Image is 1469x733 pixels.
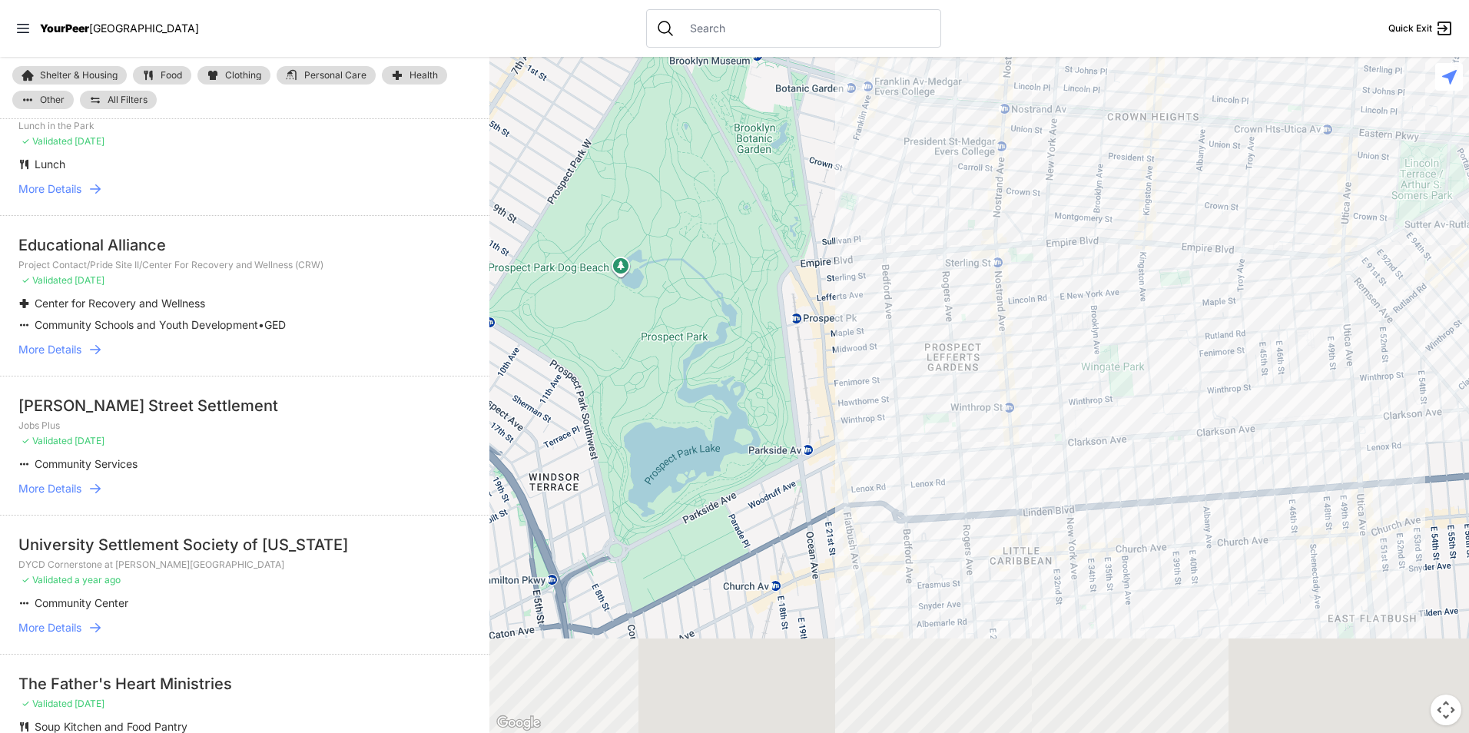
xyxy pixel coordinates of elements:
a: Clothing [197,66,270,85]
span: YourPeer [40,22,89,35]
span: ✓ Validated [22,274,72,286]
a: More Details [18,342,471,357]
button: Map camera controls [1431,695,1461,725]
a: Food [133,66,191,85]
span: [DATE] [75,135,104,147]
a: Health [382,66,447,85]
a: Shelter & Housing [12,66,127,85]
p: Lunch in the Park [18,120,471,132]
p: Project Contact/Pride Site II/Center For Recovery and Wellness (CRW) [18,259,471,271]
a: More Details [18,481,471,496]
span: More Details [18,620,81,635]
span: Clothing [225,71,261,80]
span: More Details [18,181,81,197]
span: Community Center [35,596,128,609]
span: Quick Exit [1388,22,1432,35]
span: Lunch [35,158,65,171]
div: Educational Alliance [18,234,471,256]
p: DYCD Cornerstone at [PERSON_NAME][GEOGRAPHIC_DATA] [18,559,471,571]
span: Soup Kitchen and Food Pantry [35,720,187,733]
span: GED [264,318,286,331]
img: Google [493,713,544,733]
a: Quick Exit [1388,19,1454,38]
a: Open this area in Google Maps (opens a new window) [493,713,544,733]
span: Other [40,95,65,104]
div: The Father's Heart Ministries [18,673,471,695]
span: Health [410,71,438,80]
span: All Filters [108,95,148,104]
span: [GEOGRAPHIC_DATA] [89,22,199,35]
span: [DATE] [75,435,104,446]
a: Personal Care [277,66,376,85]
a: More Details [18,181,471,197]
div: University Settlement Society of [US_STATE] [18,534,471,556]
p: Jobs Plus [18,420,471,432]
span: Center for Recovery and Wellness [35,297,205,310]
span: Personal Care [304,71,366,80]
a: More Details [18,620,471,635]
span: a year ago [75,574,121,585]
span: [DATE] [75,274,104,286]
div: [PERSON_NAME] Street Settlement [18,395,471,416]
a: All Filters [80,91,157,109]
span: ✓ Validated [22,574,72,585]
span: Community Services [35,457,138,470]
span: More Details [18,342,81,357]
span: More Details [18,481,81,496]
span: ✓ Validated [22,435,72,446]
span: • [258,318,264,331]
span: Food [161,71,182,80]
span: [DATE] [75,698,104,709]
input: Search [681,21,931,36]
span: Community Schools and Youth Development [35,318,258,331]
a: YourPeer[GEOGRAPHIC_DATA] [40,24,199,33]
span: Shelter & Housing [40,71,118,80]
span: ✓ Validated [22,135,72,147]
span: ✓ Validated [22,698,72,709]
a: Other [12,91,74,109]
